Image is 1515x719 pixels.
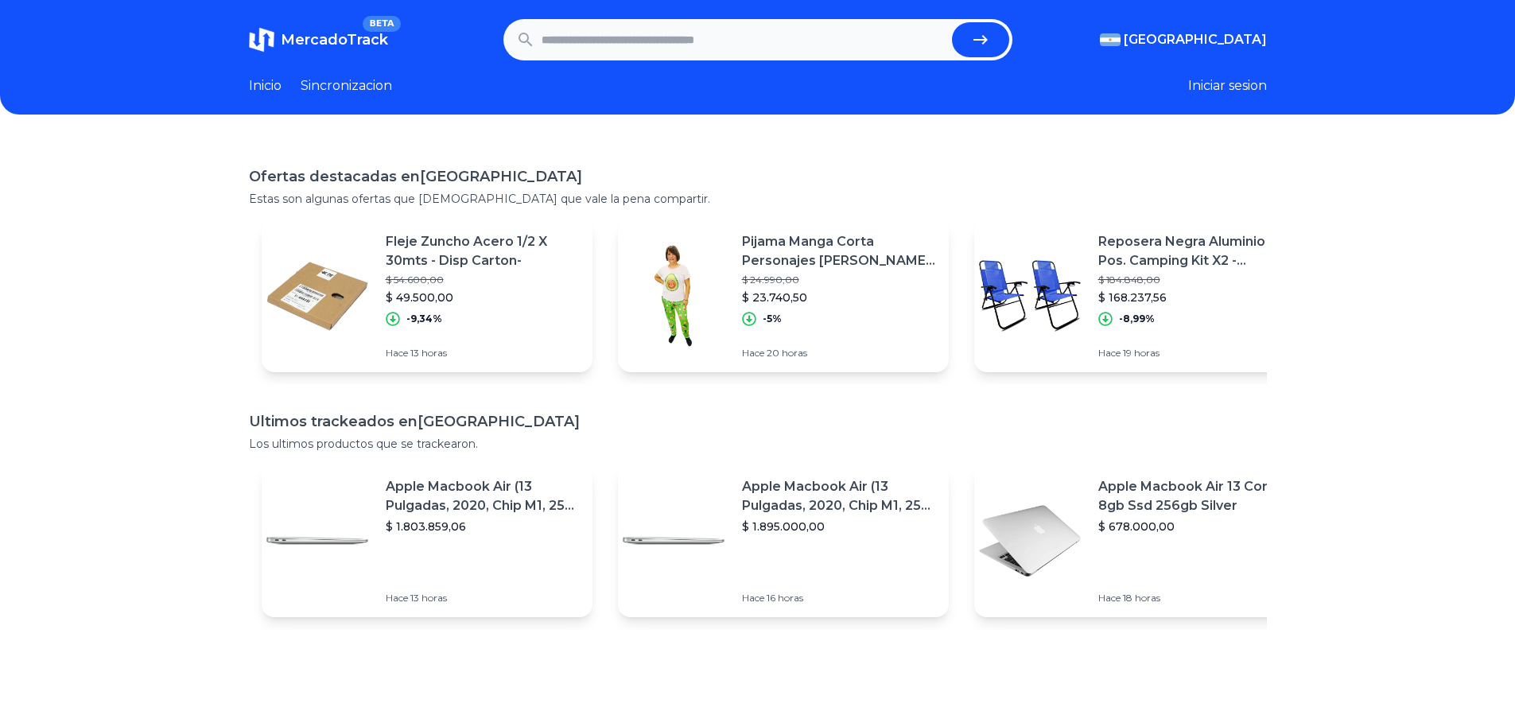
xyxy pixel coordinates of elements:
[1098,519,1292,534] p: $ 678.000,00
[1188,76,1267,95] button: Iniciar sesion
[249,27,388,52] a: MercadoTrackBETA
[1098,232,1292,270] p: Reposera Negra Aluminio 5 Pos. Camping Kit X2 - Disentino
[618,485,729,597] img: Featured image
[262,464,592,617] a: Featured imageApple Macbook Air (13 Pulgadas, 2020, Chip M1, 256 Gb De Ssd, 8 Gb De Ram) - Plata$...
[1100,33,1121,46] img: Argentina
[249,191,1267,207] p: Estas son algunas ofertas que [DEMOGRAPHIC_DATA] que vale la pena compartir.
[742,232,936,270] p: Pijama Manga Corta Personajes [PERSON_NAME] 2165
[249,165,1267,188] h1: Ofertas destacadas en [GEOGRAPHIC_DATA]
[763,313,782,325] p: -5%
[742,274,936,286] p: $ 24.990,00
[386,477,580,515] p: Apple Macbook Air (13 Pulgadas, 2020, Chip M1, 256 Gb De Ssd, 8 Gb De Ram) - Plata
[1098,274,1292,286] p: $ 184.848,00
[249,27,274,52] img: MercadoTrack
[363,16,400,32] span: BETA
[1098,477,1292,515] p: Apple Macbook Air 13 Core I5 8gb Ssd 256gb Silver
[386,347,580,359] p: Hace 13 horas
[386,274,580,286] p: $ 54.600,00
[742,519,936,534] p: $ 1.895.000,00
[618,220,949,372] a: Featured imagePijama Manga Corta Personajes [PERSON_NAME] 2165$ 24.990,00$ 23.740,50-5%Hace 20 horas
[742,347,936,359] p: Hace 20 horas
[1119,313,1155,325] p: -8,99%
[618,240,729,352] img: Featured image
[406,313,442,325] p: -9,34%
[386,232,580,270] p: Fleje Zuncho Acero 1/2 X 30mts - Disp Carton-
[742,290,936,305] p: $ 23.740,50
[281,31,388,49] span: MercadoTrack
[974,485,1086,597] img: Featured image
[249,410,1267,433] h1: Ultimos trackeados en [GEOGRAPHIC_DATA]
[386,519,580,534] p: $ 1.803.859,06
[1098,290,1292,305] p: $ 168.237,56
[1098,347,1292,359] p: Hace 19 horas
[262,240,373,352] img: Featured image
[742,592,936,604] p: Hace 16 horas
[974,220,1305,372] a: Featured imageReposera Negra Aluminio 5 Pos. Camping Kit X2 - Disentino$ 184.848,00$ 168.237,56-8...
[386,592,580,604] p: Hace 13 horas
[249,76,282,95] a: Inicio
[974,464,1305,617] a: Featured imageApple Macbook Air 13 Core I5 8gb Ssd 256gb Silver$ 678.000,00Hace 18 horas
[249,436,1267,452] p: Los ultimos productos que se trackearon.
[386,290,580,305] p: $ 49.500,00
[1098,592,1292,604] p: Hace 18 horas
[262,220,592,372] a: Featured imageFleje Zuncho Acero 1/2 X 30mts - Disp Carton-$ 54.600,00$ 49.500,00-9,34%Hace 13 horas
[618,464,949,617] a: Featured imageApple Macbook Air (13 Pulgadas, 2020, Chip M1, 256 Gb De Ssd, 8 Gb De Ram) - Plata$...
[1124,30,1267,49] span: [GEOGRAPHIC_DATA]
[974,240,1086,352] img: Featured image
[1100,30,1267,49] button: [GEOGRAPHIC_DATA]
[301,76,392,95] a: Sincronizacion
[742,477,936,515] p: Apple Macbook Air (13 Pulgadas, 2020, Chip M1, 256 Gb De Ssd, 8 Gb De Ram) - Plata
[262,485,373,597] img: Featured image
